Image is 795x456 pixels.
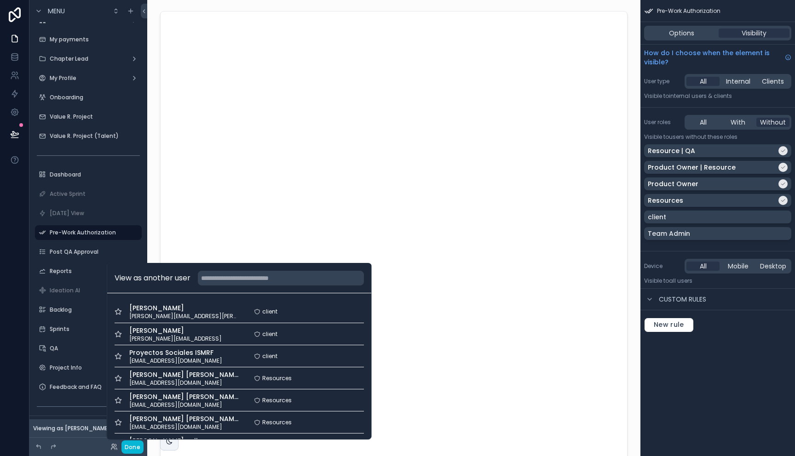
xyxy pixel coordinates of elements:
span: Internal users & clients [669,92,732,100]
span: Custom rules [659,295,706,304]
label: My payments [50,36,140,43]
p: Product Owner | Resource [648,163,736,172]
span: [EMAIL_ADDRESS][DOMAIN_NAME] [129,357,222,365]
a: Active Sprint [35,187,142,201]
label: Value R. Project (Talent) [50,132,140,140]
a: Post QA Approval [35,245,142,259]
label: Project Info [50,364,127,371]
p: Visible to [644,133,791,141]
a: Project Info [35,360,142,375]
p: client [648,212,666,222]
label: Reports [50,268,127,275]
a: Onboarding [35,90,142,105]
span: [EMAIL_ADDRESS][DOMAIN_NAME] [129,423,239,431]
label: Feedback and FAQ [50,383,127,391]
span: Mobile [728,262,749,271]
a: Ideation AI [35,283,142,298]
a: Dashboard [35,167,142,182]
p: Visible to [644,277,791,285]
span: Proyectos Sociales ISMRF [129,348,222,357]
a: Value R. Project (Talent) [35,129,142,143]
span: [EMAIL_ADDRESS][DOMAIN_NAME] [129,401,239,409]
span: Resources [262,419,292,426]
a: My payments [35,32,142,47]
span: Internal [726,77,750,86]
label: Device [644,262,681,270]
span: How do I choose when the element is visible? [644,48,781,67]
span: Menu [48,6,65,16]
span: Desktop [760,262,786,271]
span: [PERSON_NAME] [PERSON_NAME] [PERSON_NAME] [129,392,239,401]
span: [PERSON_NAME] [129,326,222,335]
span: All [700,262,707,271]
button: New rule [644,318,694,332]
span: [PERSON_NAME][EMAIL_ADDRESS] [129,335,222,342]
button: Done [121,440,144,454]
label: Post QA Approval [50,248,140,256]
span: client [262,353,277,360]
label: Dashboard [50,171,140,178]
span: Resources [262,397,292,404]
span: [EMAIL_ADDRESS][DOMAIN_NAME] [129,379,239,387]
p: Resources [648,196,683,205]
a: [DATE] View [35,206,142,221]
span: [PERSON_NAME][EMAIL_ADDRESS][PERSON_NAME][DOMAIN_NAME] [129,313,239,320]
label: Sprints [50,325,127,333]
a: My Profile [35,71,142,85]
label: Backlog [50,306,127,313]
label: Chapter Lead [50,55,127,63]
span: With [731,118,745,127]
a: Pre-Work Authorization [35,225,142,240]
span: Clients [762,77,784,86]
a: QA [35,341,142,356]
label: Value R. Project [50,113,140,120]
span: Options [669,28,694,38]
span: Users without these roles [669,133,737,141]
label: QA [50,345,127,352]
h2: View as another user [115,273,190,284]
label: User roles [644,119,681,126]
span: All [700,118,707,127]
span: Viewing as [PERSON_NAME] [33,425,110,432]
label: User type [644,78,681,85]
span: Without [760,118,786,127]
span: New rule [650,321,688,329]
a: Reports [35,264,142,279]
p: Visible to [644,92,791,100]
a: Feedback and FAQ [35,380,142,394]
label: Active Sprint [50,190,140,198]
p: Team Admin [648,229,690,238]
span: [PERSON_NAME] [PERSON_NAME] [129,414,239,423]
a: Chapter Lead [35,51,142,66]
p: Product Owner [648,179,698,188]
span: client [262,308,277,315]
a: How do I choose when the element is visible? [644,48,791,67]
label: Onboarding [50,94,140,101]
span: All [700,77,707,86]
a: Value R. Project [35,109,142,124]
span: [PERSON_NAME] [129,303,239,313]
label: [DATE] View [50,210,140,217]
span: [PERSON_NAME] null [129,436,222,445]
span: client [262,331,277,338]
a: Backlog [35,302,142,317]
label: Pre-Work Authorization [50,229,136,236]
span: [PERSON_NAME] [PERSON_NAME] null [129,370,239,379]
label: Ideation AI [50,287,140,294]
label: My Profile [50,74,127,82]
span: all users [669,277,692,285]
p: Resource | QA [648,146,695,155]
a: Sprints [35,322,142,336]
span: Visibility [742,28,766,38]
span: Pre-Work Authorization [657,7,720,15]
span: Resources [262,375,292,382]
